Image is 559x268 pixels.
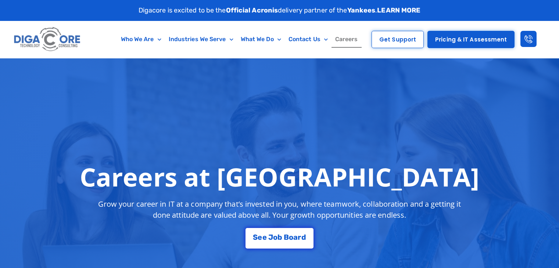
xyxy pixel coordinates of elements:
[379,37,416,42] span: Get Support
[377,6,420,14] a: LEARN MORE
[258,233,262,241] span: e
[435,37,507,42] span: Pricing & IT Assessment
[273,233,277,241] span: o
[80,162,479,191] h1: Careers at [GEOGRAPHIC_DATA]
[277,233,282,241] span: b
[332,31,362,48] a: Careers
[372,31,424,48] a: Get Support
[268,233,273,241] span: J
[301,233,306,241] span: d
[347,6,376,14] strong: Yankees
[298,233,301,241] span: r
[285,31,332,48] a: Contact Us
[165,31,237,48] a: Industries We Serve
[427,31,515,48] a: Pricing & IT Assessment
[262,233,267,241] span: e
[293,233,298,241] span: a
[139,6,421,15] p: Digacore is excited to be the delivery partner of the .
[246,228,313,249] a: See Job Board
[12,25,83,54] img: Digacore logo 1
[226,6,278,14] strong: Official Acronis
[117,31,165,48] a: Who We Are
[253,233,258,241] span: S
[112,31,366,48] nav: Menu
[284,233,289,241] span: B
[237,31,285,48] a: What We Do
[92,199,468,221] p: Grow your career in IT at a company that’s invested in you, where teamwork, collaboration and a g...
[289,233,293,241] span: o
